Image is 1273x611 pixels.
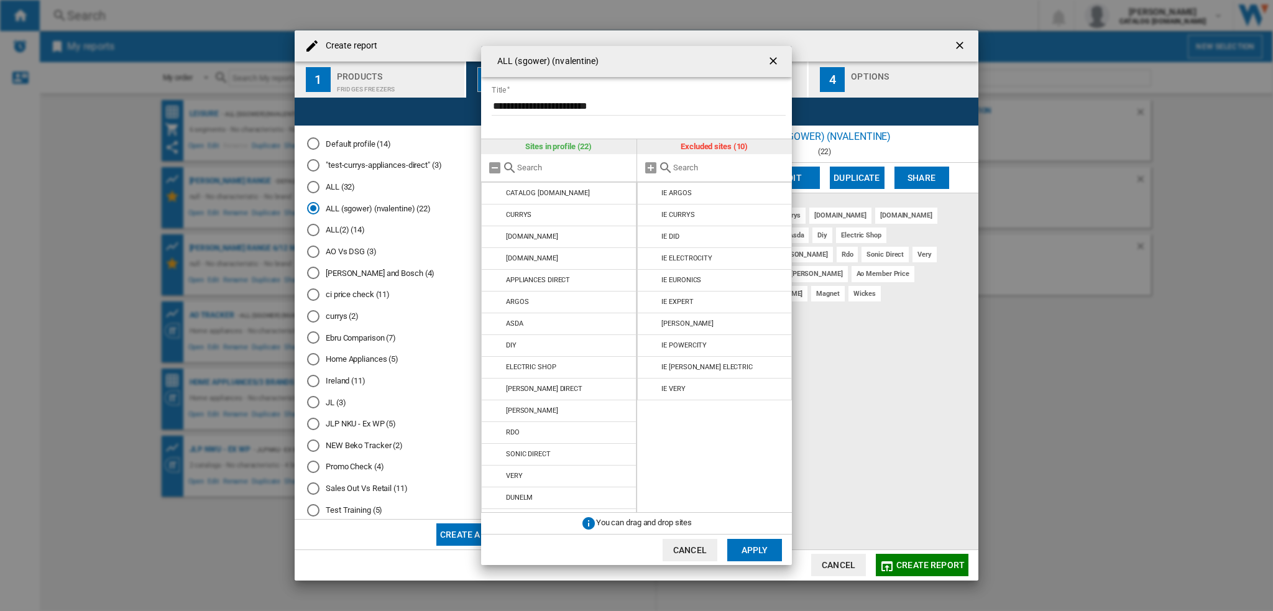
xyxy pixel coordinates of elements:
md-icon: Add all [643,160,658,175]
div: RDO [506,428,520,436]
div: IE ARGOS [661,189,691,197]
div: IE EXPERT [661,298,693,306]
h4: ALL (sgower) (nvalentine) [491,55,599,68]
div: IE CURRYS [661,211,694,219]
md-icon: Remove all [487,160,502,175]
span: You can drag and drop sites [596,518,692,528]
div: IE VERY [661,385,685,393]
button: Cancel [663,539,717,561]
div: IE POWERCITY [661,341,707,349]
div: IE ELECTROCITY [661,254,712,262]
div: [PERSON_NAME] DIRECT [506,385,582,393]
input: Search [517,163,630,172]
input: Search [673,163,786,172]
div: Excluded sites (10) [637,139,793,154]
div: [PERSON_NAME] [506,407,558,415]
button: getI18NText('BUTTONS.CLOSE_DIALOG') [762,49,787,74]
div: DUNELM [506,494,533,502]
button: Apply [727,539,782,561]
div: CATALOG [DOMAIN_NAME] [506,189,590,197]
div: [DOMAIN_NAME] [506,232,558,241]
div: VERY [506,472,523,480]
div: ARGOS [506,298,529,306]
div: CURRYS [506,211,531,219]
div: ELECTRIC SHOP [506,363,556,371]
div: [DOMAIN_NAME] [506,254,558,262]
ng-md-icon: getI18NText('BUTTONS.CLOSE_DIALOG') [767,55,782,70]
div: IE DID [661,232,679,241]
div: DIY [506,341,517,349]
div: Sites in profile (22) [481,139,636,154]
div: IE EURONICS [661,276,701,284]
div: IE [PERSON_NAME] ELECTRIC [661,363,753,371]
div: APPLIANCES DIRECT [506,276,570,284]
div: SONIC DIRECT [506,450,551,458]
div: ASDA [506,319,523,328]
div: [PERSON_NAME] [661,319,714,328]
